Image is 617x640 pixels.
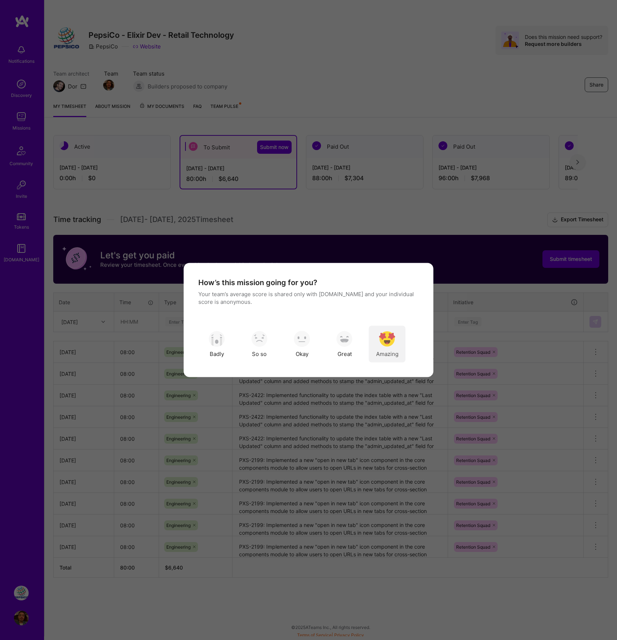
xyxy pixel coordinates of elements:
span: Badly [210,350,224,357]
span: Okay [296,350,308,357]
p: Your team’s average score is shared only with [DOMAIN_NAME] and your individual score is anonymous. [198,290,419,306]
span: Amazing [376,350,398,357]
img: soso [251,331,267,347]
img: soso [294,331,310,347]
img: soso [336,331,353,347]
h4: How’s this mission going for you? [198,278,317,287]
span: Great [338,350,352,357]
img: soso [209,331,225,347]
img: soso [379,331,395,347]
span: So so [252,350,267,357]
div: modal [184,263,433,377]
